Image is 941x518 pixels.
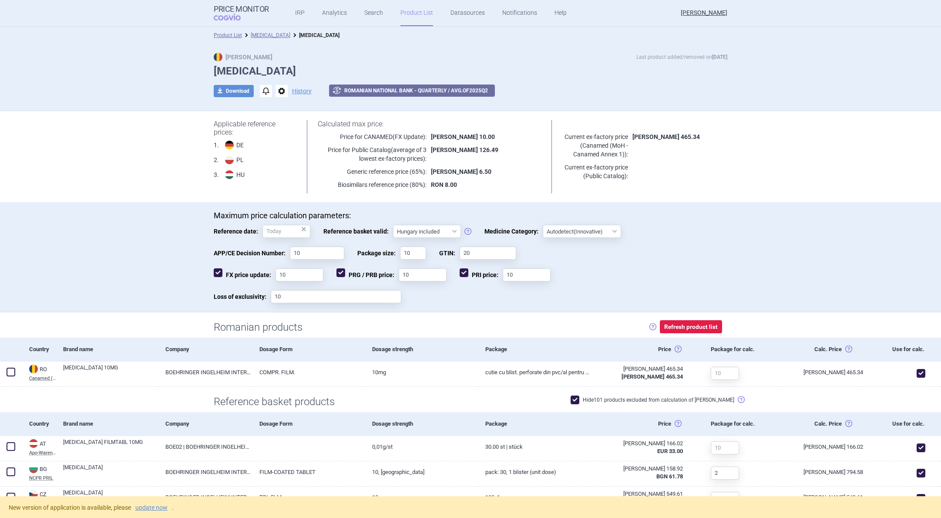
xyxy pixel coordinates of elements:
[479,412,591,436] div: Package
[598,365,683,373] div: [PERSON_NAME] 465.34
[253,338,366,361] div: Dosage Form
[479,338,591,361] div: Package
[460,268,503,281] span: PRI price:
[780,436,863,457] a: [PERSON_NAME] 166.02
[159,338,253,361] div: Company
[253,461,366,483] a: FILM-COATED TABLET
[780,362,863,383] a: [PERSON_NAME] 465.34
[780,487,863,508] a: [PERSON_NAME] 549.61
[63,438,159,454] a: [MEDICAL_DATA] FILMTABL 10MG
[214,120,296,136] h1: Applicable reference prices:
[159,487,253,508] a: BOEHRINGER INGELHEIM INTERNATIONAL GMBH, [GEOGRAPHIC_DATA]
[236,141,279,149] span: DE LauerTaxe CGM
[23,489,57,506] a: CZCZ
[571,396,734,404] label: Hide 101 products excluded from calculation of [PERSON_NAME]
[29,490,57,499] div: CZ
[214,396,727,408] h1: Reference basket products
[400,247,426,260] input: Package size:
[214,141,219,149] span: 1 .
[711,367,739,380] input: 10
[29,376,57,381] abbr: Canamed (MoH - Canamed Annex 1)
[214,247,290,260] span: APP/CE Decision Number:
[598,490,683,498] div: [PERSON_NAME] 549.61
[214,53,222,61] img: RO
[159,412,253,436] div: Company
[301,224,306,234] div: ×
[29,450,57,455] abbr: Apo-Warenv.I
[711,492,739,505] input: 10
[323,225,393,238] span: Reference basket valid:
[366,362,478,383] a: 10mg
[563,132,628,159] p: Current ex-factory price ( Canamed (MoH - Canamed Annex 1) ):
[236,156,245,164] span: PL MZ
[318,120,541,128] h1: Calculated max price:
[479,487,591,508] a: 100X1
[318,180,427,189] p: Biosimilars reference price (80%):
[366,338,478,361] div: Dosage strength
[657,448,683,454] strong: EUR 33.00
[543,225,621,238] select: Medicine Category:
[214,5,269,21] a: Price MonitorCOGVIO
[357,247,400,260] span: Package size:
[253,362,366,383] a: COMPR. FILM.
[214,5,269,14] strong: Price Monitor
[214,85,254,97] button: Download
[63,464,159,479] a: [MEDICAL_DATA]
[479,362,591,383] a: Cutie cu blist. perforate din PVC/Al pentru eliberarea unei unitati dozate x 90x1 compr. film.
[431,146,498,153] strong: [PERSON_NAME] 126.49
[23,464,57,481] a: BGBGNCPR PRIL
[214,32,242,38] a: Product List
[366,461,478,483] a: 10, [GEOGRAPHIC_DATA]
[598,440,683,447] div: [PERSON_NAME] 166.02
[318,146,427,163] p: Price for Public Catalog (average of 3 lowest ex-factory prices) :
[290,31,339,40] li: Jardiance
[214,170,219,179] span: 3 .
[460,247,516,260] input: GTIN:
[214,225,262,238] span: Reference date:
[780,461,863,483] a: [PERSON_NAME] 794.58
[214,321,302,334] h1: Romanian products
[399,268,447,281] input: PRG / PRB price:
[484,225,543,238] span: Medicine Category:
[780,338,863,361] div: Calc. Price
[253,412,366,436] div: Dosage Form
[290,247,344,260] input: APP/CE Decision Number:
[57,338,159,361] div: Brand name
[214,156,219,164] span: 2 .
[57,412,159,436] div: Brand name
[366,436,478,457] a: 0,01G/ST
[29,464,38,473] img: Bulgaria
[479,461,591,483] a: Pack: 30, 1 Blister (unit dose)
[63,489,159,504] a: [MEDICAL_DATA]
[29,439,57,449] div: AT
[712,54,727,60] strong: [DATE]
[660,320,722,334] button: Refresh product list
[159,362,253,383] a: BOEHRINGER INGELHEIM INTERNATIONAL GMBH
[262,225,310,238] input: Reference date:×
[591,338,704,361] div: Price
[503,268,551,281] input: PRI price:
[23,412,57,436] div: Country
[598,465,683,473] div: [PERSON_NAME] 158.92
[563,163,628,180] p: Current ex-factory price ( Public Catalog ):
[63,364,159,379] a: [MEDICAL_DATA] 10MG
[292,88,312,94] button: History
[251,32,290,38] a: [MEDICAL_DATA]
[23,338,57,361] div: Country
[598,365,683,381] abbr: Ex-Factory without VAT from source
[780,412,863,436] div: Calc. Price
[29,365,57,374] div: RO
[431,181,457,188] strong: RON 8.00
[236,170,252,179] span: HU NEAK
[225,156,234,164] img: Poland
[214,14,253,20] span: COGVIO
[23,438,57,455] a: ATATApo-Warenv.I
[159,461,253,483] a: BOEHRINGER INGELHEIM INTERNATIONAL GMBH, [GEOGRAPHIC_DATA]
[9,504,174,511] span: New version of application is available, please .
[636,53,727,61] p: Last product added/removed on
[318,132,427,141] p: Price for CANAMED (FX Update) :
[214,211,727,220] p: Maximum price calculation parameters:
[225,141,234,149] img: Germany
[704,412,780,436] div: Package for calc.
[214,65,727,78] h1: [MEDICAL_DATA]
